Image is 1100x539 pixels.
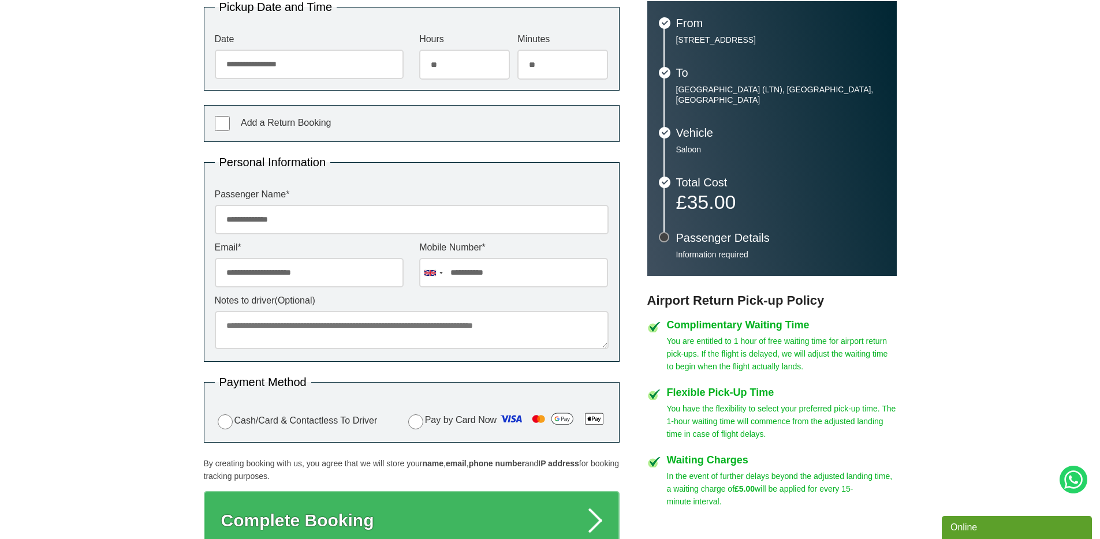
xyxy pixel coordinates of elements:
[419,35,510,44] label: Hours
[647,293,897,308] h3: Airport Return Pick-up Policy
[667,470,897,508] p: In the event of further delays beyond the adjusted landing time, a waiting charge of will be appl...
[446,459,467,468] strong: email
[405,410,609,432] label: Pay by Card Now
[215,243,404,252] label: Email
[676,249,885,260] p: Information required
[676,232,885,244] h3: Passenger Details
[275,295,315,305] span: (Optional)
[667,387,897,398] h4: Flexible Pick-Up Time
[215,413,378,429] label: Cash/Card & Contactless To Driver
[215,376,311,388] legend: Payment Method
[215,296,609,305] label: Notes to driver
[215,116,230,131] input: Add a Return Booking
[469,459,525,468] strong: phone number
[422,459,443,468] strong: name
[215,190,609,199] label: Passenger Name
[676,127,885,139] h3: Vehicle
[204,457,620,482] p: By creating booking with us, you agree that we will store your , , and for booking tracking purpo...
[215,156,331,168] legend: Personal Information
[667,455,897,465] h4: Waiting Charges
[676,144,885,155] p: Saloon
[667,320,897,330] h4: Complimentary Waiting Time
[676,177,885,188] h3: Total Cost
[218,414,233,429] input: Cash/Card & Contactless To Driver
[676,84,885,105] p: [GEOGRAPHIC_DATA] (LTN), [GEOGRAPHIC_DATA], [GEOGRAPHIC_DATA]
[667,335,897,373] p: You are entitled to 1 hour of free waiting time for airport return pick-ups. If the flight is del...
[517,35,608,44] label: Minutes
[538,459,579,468] strong: IP address
[676,67,885,78] h3: To
[734,484,755,493] strong: £5.00
[687,191,736,213] span: 35.00
[676,194,885,210] p: £
[419,243,608,252] label: Mobile Number
[676,35,885,45] p: [STREET_ADDRESS]
[215,1,337,13] legend: Pickup Date and Time
[667,402,897,440] p: You have the flexibility to select your preferred pick-up time. The 1-hour waiting time will comm...
[215,35,404,44] label: Date
[420,259,446,287] div: United Kingdom: +44
[241,118,331,128] span: Add a Return Booking
[676,17,885,29] h3: From
[408,414,423,429] input: Pay by Card Now
[942,514,1094,539] iframe: chat widget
